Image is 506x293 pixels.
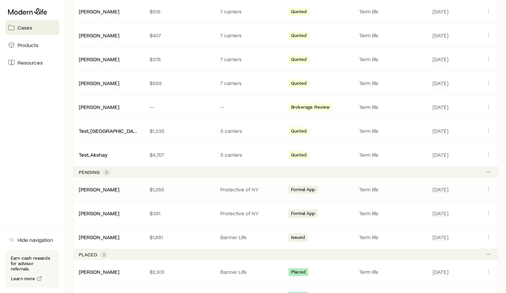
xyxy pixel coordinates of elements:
[220,32,280,39] p: 7 carriers
[220,210,280,217] p: Protective of NY
[359,80,424,86] p: Term life
[359,186,424,193] p: Term life
[150,234,210,241] p: $1,681
[5,20,59,35] a: Cases
[18,236,53,243] span: Hide navigation
[433,210,448,217] span: [DATE]
[220,151,280,158] p: 5 carriers
[291,211,315,218] span: Formal App
[291,152,307,159] span: Quoted
[150,127,210,134] p: $1,335
[105,170,108,175] span: 3
[220,186,280,193] p: Protective of NY
[79,32,119,38] a: [PERSON_NAME]
[79,170,100,175] p: Pending
[291,33,307,40] span: Quoted
[79,186,119,192] a: [PERSON_NAME]
[11,255,54,271] p: Earn cash rewards for advisor referrals.
[220,234,280,241] p: Banner Life
[150,268,210,275] p: $2,931
[433,104,448,110] span: [DATE]
[150,80,210,86] p: $559
[79,151,107,158] a: Test, Akshay
[150,186,210,193] p: $1,255
[18,59,43,66] span: Resources
[433,8,448,15] span: [DATE]
[291,269,306,276] span: Placed
[220,104,280,110] p: —
[291,9,307,16] span: Quoted
[433,151,448,158] span: [DATE]
[359,56,424,63] p: Term life
[79,32,119,39] div: [PERSON_NAME]
[79,80,119,87] div: [PERSON_NAME]
[150,32,210,39] p: $407
[291,104,330,111] span: Brokerage Review
[220,268,280,275] p: Banner Life
[359,234,424,241] p: Term life
[18,42,38,48] span: Products
[11,276,35,281] span: Learn more
[359,104,424,110] p: Term life
[433,56,448,63] span: [DATE]
[359,127,424,134] p: Term life
[79,268,119,276] div: [PERSON_NAME]
[5,38,59,52] a: Products
[433,186,448,193] span: [DATE]
[150,210,210,217] p: $391
[291,234,305,242] span: Issued
[433,234,448,241] span: [DATE]
[79,252,97,257] p: Placed
[291,57,307,64] span: Quoted
[150,8,210,15] p: $519
[220,8,280,15] p: 7 carriers
[79,8,119,14] a: [PERSON_NAME]
[79,56,119,62] a: [PERSON_NAME]
[359,268,424,275] p: Term life
[79,127,141,134] a: Test, [GEOGRAPHIC_DATA]
[79,234,119,240] a: [PERSON_NAME]
[150,56,210,63] p: $378
[433,268,448,275] span: [DATE]
[5,232,59,247] button: Hide navigation
[220,56,280,63] p: 7 carriers
[103,252,105,257] span: 3
[18,24,32,31] span: Cases
[433,127,448,134] span: [DATE]
[79,104,119,110] a: [PERSON_NAME]
[291,128,307,135] span: Quoted
[359,151,424,158] p: Term life
[79,268,119,275] a: [PERSON_NAME]
[79,8,119,15] div: [PERSON_NAME]
[5,55,59,70] a: Resources
[291,187,315,194] span: Formal App
[79,80,119,86] a: [PERSON_NAME]
[291,80,307,87] span: Quoted
[79,210,119,216] a: [PERSON_NAME]
[79,151,107,158] div: Test, Akshay
[433,80,448,86] span: [DATE]
[359,32,424,39] p: Term life
[79,104,119,111] div: [PERSON_NAME]
[150,104,210,110] p: —
[220,127,280,134] p: 5 carriers
[150,151,210,158] p: $4,707
[359,8,424,15] p: Term life
[433,32,448,39] span: [DATE]
[79,127,139,135] div: Test, [GEOGRAPHIC_DATA]
[5,250,59,288] div: Earn cash rewards for advisor referrals.Learn more
[359,210,424,217] p: Term life
[79,56,119,63] div: [PERSON_NAME]
[220,80,280,86] p: 7 carriers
